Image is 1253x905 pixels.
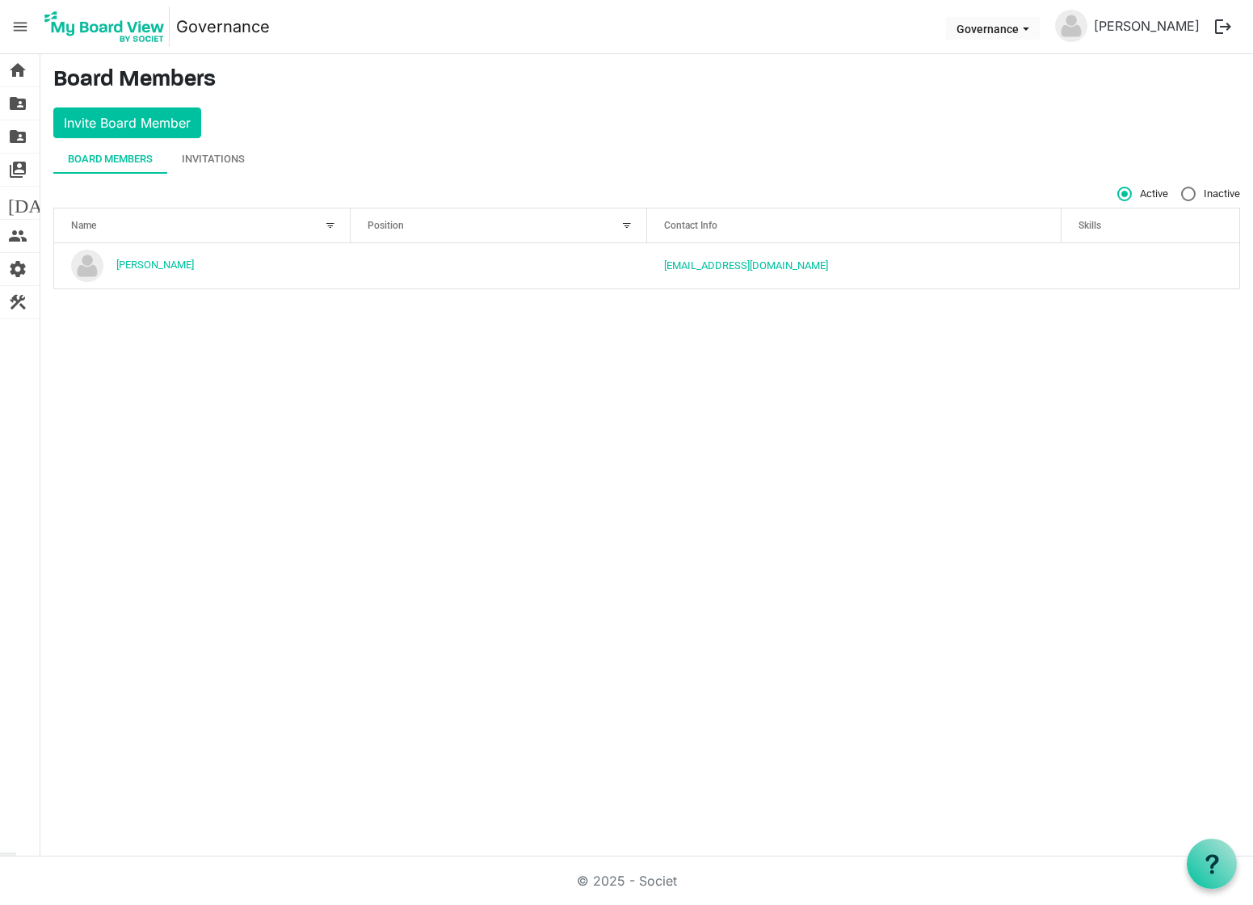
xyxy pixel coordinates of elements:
span: home [8,54,27,86]
div: Invitations [182,151,245,167]
span: Skills [1079,220,1101,231]
button: Invite Board Member [53,107,201,138]
span: folder_shared [8,120,27,153]
button: logout [1206,10,1240,44]
span: Inactive [1181,187,1240,201]
td: JANET BLAIR-HASTINGS is template cell column header Name [54,243,351,288]
img: My Board View Logo [40,6,170,47]
a: My Board View Logo [40,6,176,47]
td: is template cell column header Skills [1062,243,1239,288]
a: [EMAIL_ADDRESS][DOMAIN_NAME] [664,259,828,271]
button: Governance dropdownbutton [946,17,1040,40]
span: folder_shared [8,87,27,120]
a: [PERSON_NAME] [1087,10,1206,42]
div: tab-header [53,145,1240,174]
span: menu [5,11,36,42]
span: [DATE] [8,187,70,219]
span: Active [1117,187,1168,201]
span: settings [8,253,27,285]
a: Governance [176,11,270,43]
span: people [8,220,27,252]
span: switch_account [8,154,27,186]
td: HASTINGSJ@PCCAEAGLES.ORG is template cell column header Contact Info [647,243,1062,288]
a: [PERSON_NAME] [116,259,194,271]
span: Position [368,220,404,231]
h3: Board Members [53,67,1240,95]
img: no-profile-picture.svg [1055,10,1087,42]
a: © 2025 - Societ [577,873,677,889]
img: no-profile-picture.svg [71,250,103,282]
td: column header Position [351,243,647,288]
span: construction [8,286,27,318]
div: Board Members [68,151,153,167]
span: Name [71,220,96,231]
span: Contact Info [664,220,717,231]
